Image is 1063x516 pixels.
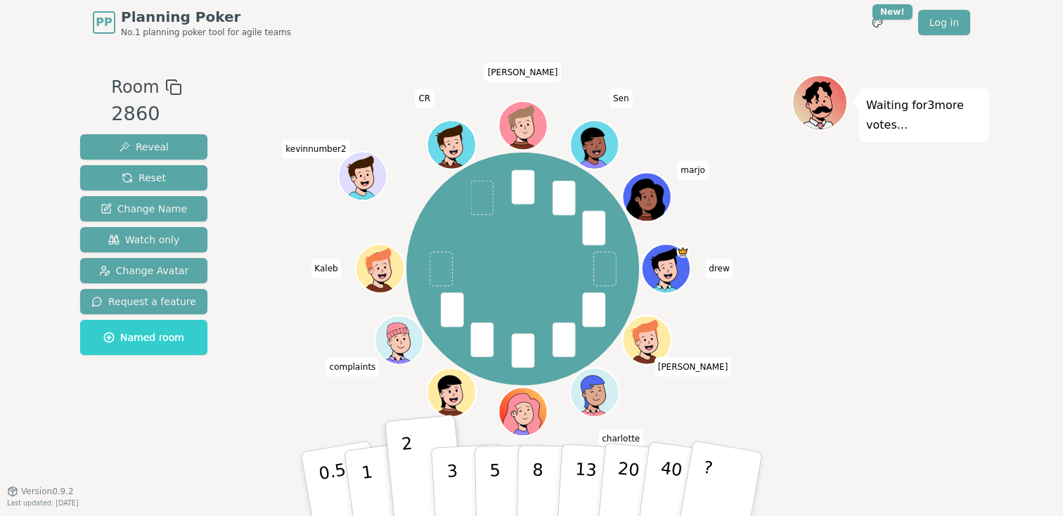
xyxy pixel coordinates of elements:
[677,161,709,181] span: Click to change your name
[99,264,189,278] span: Change Avatar
[865,10,890,35] button: New!
[103,330,184,344] span: Named room
[21,486,74,497] span: Version 0.9.2
[866,96,981,135] p: Waiting for 3 more votes...
[282,140,349,160] span: Click to change your name
[918,10,970,35] a: Log in
[96,14,112,31] span: PP
[80,134,207,160] button: Reveal
[80,320,207,355] button: Named room
[484,63,562,82] span: Click to change your name
[311,259,341,278] span: Click to change your name
[93,7,291,38] a: PPPlanning PokerNo.1 planning poker tool for agile teams
[122,171,166,185] span: Reset
[119,140,169,154] span: Reveal
[500,389,546,434] button: Click to change your avatar
[80,165,207,191] button: Reset
[108,233,180,247] span: Watch only
[80,227,207,252] button: Watch only
[80,258,207,283] button: Change Avatar
[872,4,913,20] div: New!
[401,434,419,510] p: 2
[610,89,633,108] span: Click to change your name
[111,100,181,129] div: 2860
[415,89,434,108] span: Click to change your name
[7,499,79,507] span: Last updated: [DATE]
[705,259,733,278] span: Click to change your name
[111,75,159,100] span: Room
[7,486,74,497] button: Version0.9.2
[101,202,187,216] span: Change Name
[655,357,732,377] span: Click to change your name
[676,246,688,258] span: drew is the host
[80,196,207,221] button: Change Name
[121,27,291,38] span: No.1 planning poker tool for agile teams
[91,295,196,309] span: Request a feature
[121,7,291,27] span: Planning Poker
[326,357,380,377] span: Click to change your name
[80,289,207,314] button: Request a feature
[598,429,643,449] span: Click to change your name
